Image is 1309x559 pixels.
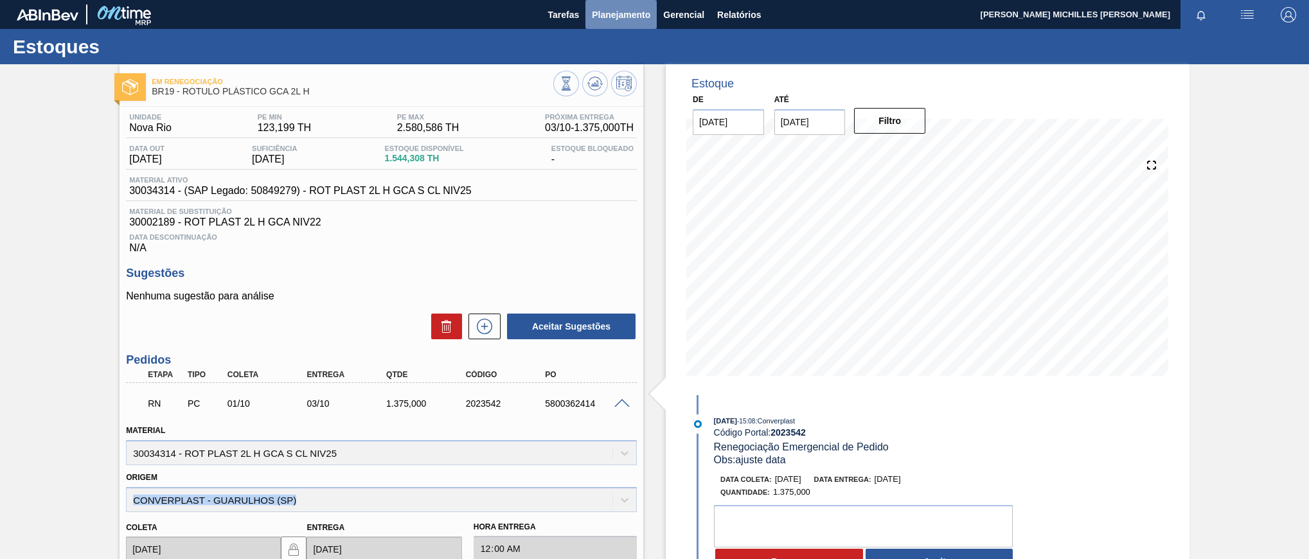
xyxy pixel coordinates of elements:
[384,154,463,163] span: 1.544,308 TH
[13,39,241,54] h1: Estoques
[548,7,579,22] span: Tarefas
[224,370,314,379] div: Coleta
[129,185,471,197] span: 30034314 - (SAP Legado: 50849279) - ROT PLAST 2L H GCA S CL NIV25
[774,109,846,135] input: dd/mm/yyyy
[582,71,608,96] button: Atualizar Gráfico
[720,488,770,496] span: Quantidade :
[129,145,165,152] span: Data out
[384,145,463,152] span: Estoque Disponível
[551,145,634,152] span: Estoque Bloqueado
[474,518,637,537] label: Hora Entrega
[258,122,311,134] span: 123,199 TH
[592,7,650,22] span: Planejamento
[145,389,186,418] div: Em renegociação
[129,176,471,184] span: Material ativo
[1281,7,1296,22] img: Logout
[383,398,472,409] div: 1.375,000
[122,79,138,95] img: Ícone
[129,233,634,241] span: Data Descontinuação
[720,475,772,483] span: Data coleta:
[425,314,462,339] div: Excluir Sugestões
[553,71,579,96] button: Visão Geral dos Estoques
[252,145,297,152] span: Suficiência
[129,154,165,165] span: [DATE]
[1240,7,1255,22] img: userActions
[714,417,737,425] span: [DATE]
[129,113,172,121] span: Unidade
[126,267,637,280] h3: Sugestões
[545,113,634,121] span: Próxima Entrega
[148,398,183,409] p: RN
[875,474,901,484] span: [DATE]
[129,122,172,134] span: Nova Rio
[694,420,702,428] img: atual
[397,122,459,134] span: 2.580,586 TH
[224,398,314,409] div: 01/10/2025
[663,7,704,22] span: Gerencial
[397,113,459,121] span: PE MAX
[611,71,637,96] button: Programar Estoque
[126,290,637,302] p: Nenhuma sugestão para análise
[286,542,301,557] img: locked
[714,454,786,465] span: Obs: ajuste data
[755,417,795,425] span: : Converplast
[303,370,393,379] div: Entrega
[463,398,552,409] div: 2023542
[717,7,761,22] span: Relatórios
[126,523,157,532] label: Coleta
[854,108,925,134] button: Filtro
[463,370,552,379] div: Código
[126,473,157,482] label: Origem
[1180,6,1222,24] button: Notificações
[814,475,871,483] span: Data entrega:
[462,314,501,339] div: Nova sugestão
[693,95,704,104] label: De
[507,314,636,339] button: Aceitar Sugestões
[545,122,634,134] span: 03/10 - 1.375,000 TH
[737,418,755,425] span: - 15:08
[714,427,1019,438] div: Código Portal:
[542,398,631,409] div: 5800362414
[252,154,297,165] span: [DATE]
[548,145,637,165] div: -
[129,208,634,215] span: Material de Substituição
[145,370,186,379] div: Etapa
[126,353,637,367] h3: Pedidos
[714,441,889,452] span: Renegociação Emergencial de Pedido
[152,78,553,85] span: Em renegociação
[383,370,472,379] div: Qtde
[775,474,801,484] span: [DATE]
[184,398,226,409] div: Pedido de Compra
[773,487,810,497] span: 1.375,000
[184,370,226,379] div: Tipo
[691,77,734,91] div: Estoque
[126,228,637,254] div: N/A
[542,370,631,379] div: PO
[17,9,78,21] img: TNhmsLtSVTkK8tSr43FrP2fwEKptu5GPRR3wAAAABJRU5ErkJggg==
[258,113,311,121] span: PE MIN
[307,523,344,532] label: Entrega
[501,312,637,341] div: Aceitar Sugestões
[303,398,393,409] div: 03/10/2025
[129,217,634,228] span: 30002189 - ROT PLAST 2L H GCA NIV22
[774,95,789,104] label: Até
[770,427,806,438] strong: 2023542
[693,109,764,135] input: dd/mm/yyyy
[126,426,165,435] label: Material
[152,87,553,96] span: BR19 - RÓTULO PLÁSTICO GCA 2L H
